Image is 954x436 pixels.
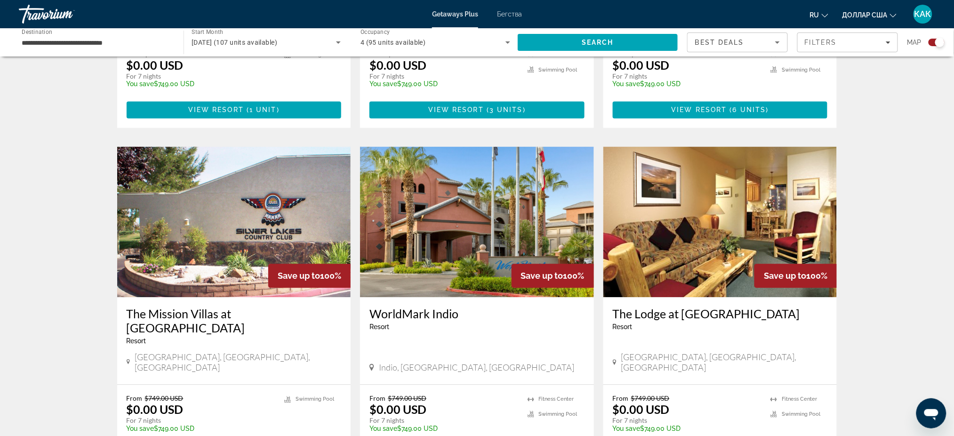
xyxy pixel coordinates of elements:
[842,11,888,19] font: доллар США
[127,102,342,119] button: View Resort(1 unit)
[192,39,277,46] span: [DATE] (107 units available)
[613,417,762,425] p: For 7 nights
[127,425,154,433] span: You save
[145,395,184,403] span: $749.00 USD
[613,395,629,403] span: From
[117,147,351,298] img: The Mission Villas at Silver Lakes
[782,412,820,418] span: Swimming Pool
[810,8,828,22] button: Изменить язык
[127,403,184,417] p: $0.00 USD
[695,39,744,46] span: Best Deals
[249,106,277,114] span: 1 unit
[369,417,518,425] p: For 7 nights
[613,425,762,433] p: $749.00 USD
[613,102,828,119] button: View Resort(6 units)
[127,81,275,88] p: $749.00 USD
[512,264,594,288] div: 100%
[369,425,518,433] p: $749.00 USD
[127,338,146,345] span: Resort
[539,67,577,73] span: Swimming Pool
[907,36,922,49] span: Map
[754,264,837,288] div: 100%
[188,106,244,114] span: View Resort
[432,10,478,18] a: Getaways Plus
[369,102,585,119] button: View Resort(3 units)
[127,417,275,425] p: For 7 nights
[278,271,320,281] span: Save up to
[695,37,780,48] mat-select: Sort by
[127,425,275,433] p: $749.00 USD
[127,58,184,72] p: $0.00 USD
[613,307,828,321] a: The Lodge at [GEOGRAPHIC_DATA]
[613,403,670,417] p: $0.00 USD
[521,271,563,281] span: Save up to
[369,58,426,72] p: $0.00 USD
[369,403,426,417] p: $0.00 USD
[539,396,574,403] span: Fitness Center
[489,106,523,114] span: 3 units
[22,29,52,35] span: Destination
[369,307,585,321] a: WorldMark Indio
[369,81,518,88] p: $749.00 USD
[127,395,143,403] span: From
[19,2,113,26] a: Травориум
[127,307,342,335] a: The Mission Villas at [GEOGRAPHIC_DATA]
[631,395,670,403] span: $749.00 USD
[805,39,837,46] span: Filters
[613,58,670,72] p: $0.00 USD
[369,323,389,331] span: Resort
[296,396,334,403] span: Swimming Pool
[244,106,280,114] span: ( )
[127,72,275,81] p: For 7 nights
[797,32,898,52] button: Filters
[733,106,766,114] span: 6 units
[22,37,171,48] input: Select destination
[369,81,397,88] span: You save
[518,34,678,51] button: Search
[613,81,762,88] p: $749.00 USD
[497,10,522,18] a: Бегства
[484,106,526,114] span: ( )
[369,425,397,433] span: You save
[361,39,426,46] span: 4 (95 units available)
[360,147,594,298] img: WorldMark Indio
[135,352,341,373] span: [GEOGRAPHIC_DATA], [GEOGRAPHIC_DATA], [GEOGRAPHIC_DATA]
[911,4,935,24] button: Меню пользователя
[582,39,614,46] span: Search
[388,395,426,403] span: $749.00 USD
[842,8,897,22] button: Изменить валюту
[914,9,931,19] font: КАК
[613,81,641,88] span: You save
[672,106,727,114] span: View Resort
[613,323,633,331] span: Resort
[613,72,762,81] p: For 7 nights
[764,271,806,281] span: Save up to
[603,147,837,298] img: The Lodge at Lake Tahoe
[727,106,769,114] span: ( )
[782,396,817,403] span: Fitness Center
[268,264,351,288] div: 100%
[361,29,390,36] span: Occupancy
[369,395,385,403] span: From
[192,29,223,36] span: Start Month
[916,398,946,428] iframe: Кнопка запуска окна обмена сообщениями
[369,72,518,81] p: For 7 nights
[621,352,828,373] span: [GEOGRAPHIC_DATA], [GEOGRAPHIC_DATA], [GEOGRAPHIC_DATA]
[782,67,820,73] span: Swimming Pool
[127,81,154,88] span: You save
[428,106,484,114] span: View Resort
[810,11,819,19] font: ru
[613,425,641,433] span: You save
[379,363,574,373] span: Indio, [GEOGRAPHIC_DATA], [GEOGRAPHIC_DATA]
